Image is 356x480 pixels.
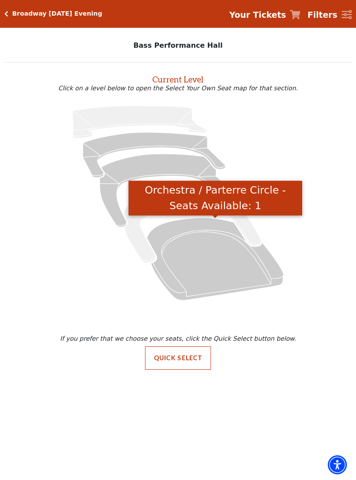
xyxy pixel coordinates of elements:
[307,9,352,21] a: Filters
[147,218,283,300] path: Orchestra / Parterre Circle - Seats Available: 1
[73,106,208,138] path: Upper Gallery - Seats Available: 0
[145,346,211,370] button: Quick Select
[4,71,352,85] h2: Current Level
[4,85,352,92] p: Click on a level below to open the Select Your Own Seat map for that section.
[83,132,225,178] path: Lower Gallery - Seats Available: 4
[307,10,337,20] strong: Filters
[229,10,286,20] strong: Your Tickets
[129,181,302,216] div: Orchestra / Parterre Circle - Seats Available: 1
[6,335,350,342] p: If you prefer that we choose your seats, click the Quick Select button below.
[12,10,102,17] h5: Broadway [DATE] Evening
[4,33,352,49] p: Bass Performance Hall
[328,455,347,474] div: Accessibility Menu
[229,9,300,21] a: Your Tickets
[4,11,8,17] a: Click here to go back to filters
